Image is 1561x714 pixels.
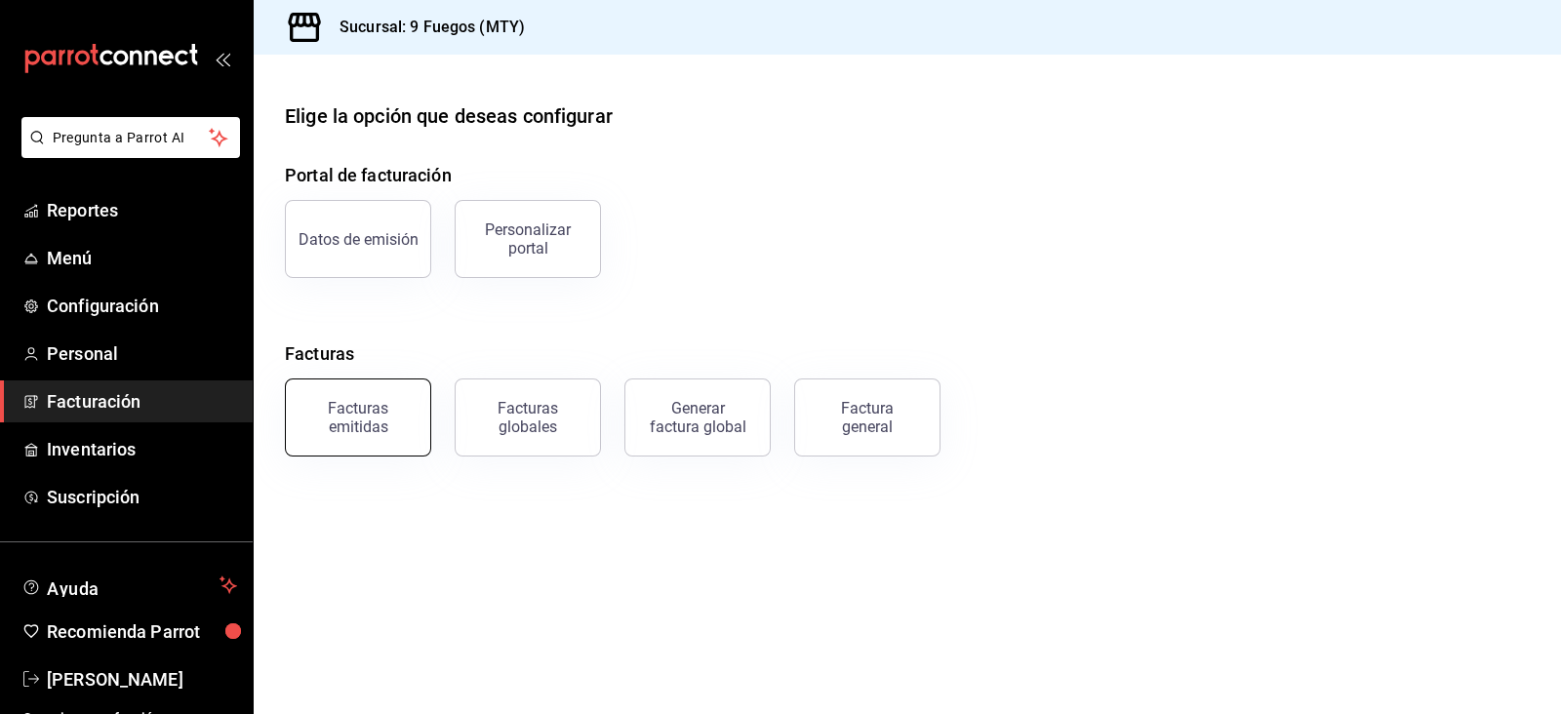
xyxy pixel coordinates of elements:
div: Personalizar portal [467,220,588,258]
button: Datos de emisión [285,200,431,278]
span: Menú [47,245,237,271]
button: Personalizar portal [455,200,601,278]
h4: Facturas [285,340,1530,367]
span: Reportes [47,197,237,223]
div: Generar factura global [649,399,746,436]
span: Recomienda Parrot [47,618,237,645]
a: Pregunta a Parrot AI [14,141,240,162]
button: Facturas globales [455,378,601,456]
span: Pregunta a Parrot AI [53,128,210,148]
span: Suscripción [47,484,237,510]
span: Inventarios [47,436,237,462]
h3: Sucursal: 9 Fuegos (MTY) [324,16,525,39]
span: Ayuda [47,574,212,597]
button: Generar factura global [624,378,771,456]
div: Facturas globales [467,399,588,436]
h4: Portal de facturación [285,162,1530,188]
span: Facturación [47,388,237,415]
button: Factura general [794,378,941,456]
button: open_drawer_menu [215,51,230,66]
button: Facturas emitidas [285,378,431,456]
div: Facturas emitidas [298,399,419,436]
span: [PERSON_NAME] [47,666,237,693]
div: Factura general [819,399,916,436]
div: Datos de emisión [299,230,419,249]
div: Elige la opción que deseas configurar [285,101,613,131]
button: Pregunta a Parrot AI [21,117,240,158]
span: Personal [47,340,237,367]
span: Configuración [47,293,237,319]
